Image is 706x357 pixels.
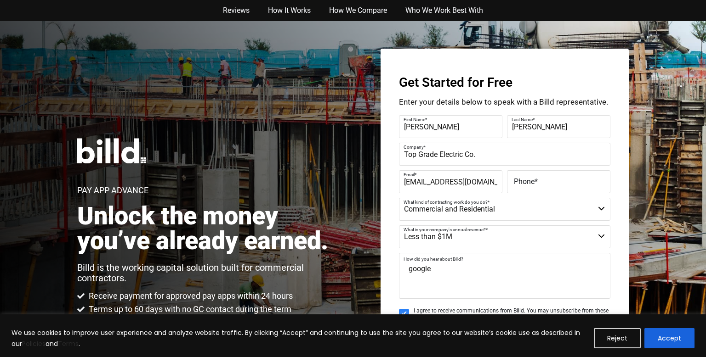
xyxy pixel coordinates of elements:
[399,98,610,106] p: Enter your details below to speak with a Billd representative.
[404,172,415,177] span: Email
[399,309,409,319] input: I agree to receive communications from Billd. You may unsubscribe from these communications at an...
[86,290,293,301] span: Receive payment for approved pay apps within 24 hours
[77,186,148,195] h1: Pay App Advance
[399,76,610,89] h3: Get Started for Free
[514,177,535,186] span: Phone
[404,257,463,262] span: How did you hear about Billd?
[414,307,610,321] span: I agree to receive communications from Billd. You may unsubscribe from these communications at an...
[594,328,641,348] button: Reject
[644,328,695,348] button: Accept
[77,204,338,253] h2: Unlock the money you’ve already earned.
[399,253,610,299] textarea: google
[77,262,338,284] p: Billd is the working capital solution built for commercial contractors.
[404,117,425,122] span: First Name
[404,145,424,150] span: Company
[86,304,291,315] span: Terms up to 60 days with no GC contact during the term
[11,327,587,349] p: We use cookies to improve user experience and analyze website traffic. By clicking “Accept” and c...
[512,117,533,122] span: Last Name
[58,339,79,348] a: Terms
[22,339,46,348] a: Policies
